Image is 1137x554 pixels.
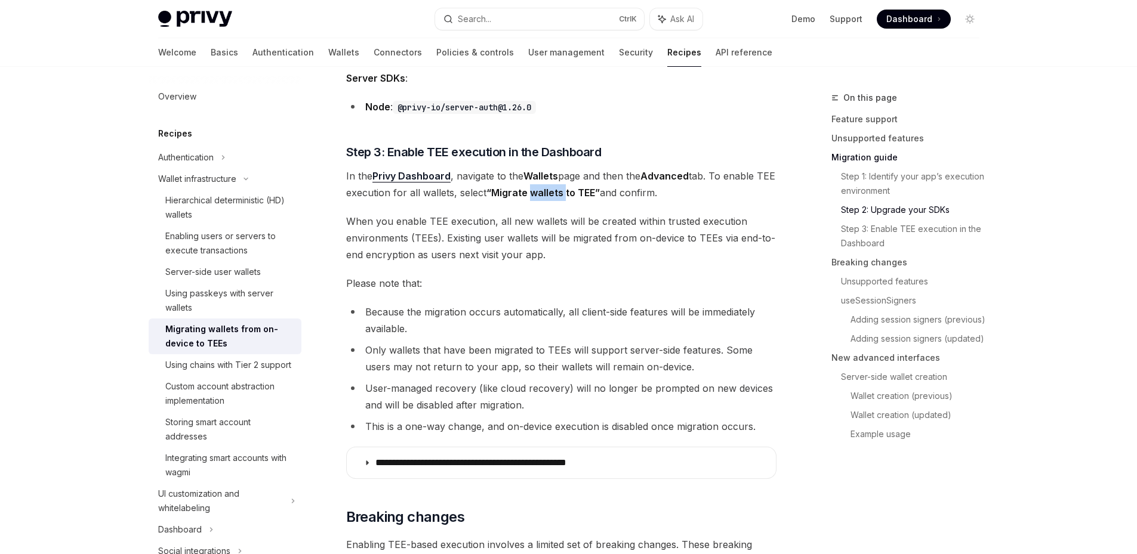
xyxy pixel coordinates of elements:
[831,253,989,272] a: Breaking changes
[851,406,989,425] a: Wallet creation (updated)
[158,11,232,27] img: light logo
[149,376,301,411] a: Custom account abstraction implementation
[886,13,932,25] span: Dashboard
[346,98,777,115] li: :
[165,229,294,258] div: Enabling users or servers to execute transactions
[158,487,284,515] div: UI customization and whitelabeling
[346,380,777,413] li: User-managed recovery (like cloud recovery) will no longer be prompted on new devices and will be...
[841,367,989,386] a: Server-side wallet creation
[393,101,536,114] code: @privy-io/server-auth@1.26.0
[346,342,777,375] li: Only wallets that have been migrated to TEEs will support server-side features. Some users may no...
[158,150,214,165] div: Authentication
[346,144,602,160] span: Step 3: Enable TEE execution in the Dashboard
[158,126,192,141] h5: Recipes
[650,8,702,30] button: Ask AI
[851,425,989,444] a: Example usage
[372,170,451,182] a: Privy Dashboard
[149,318,301,354] a: Migrating wallets from on-device to TEEs
[158,522,202,537] div: Dashboard
[851,329,989,348] a: Adding session signers (updated)
[851,386,989,406] a: Wallet creation (previous)
[716,38,772,67] a: API reference
[149,354,301,376] a: Using chains with Tier 2 support
[165,265,261,279] div: Server-side user wallets
[346,168,777,201] span: In the , navigate to the page and then the tab. To enable TEE execution for all wallets, select a...
[149,447,301,483] a: Integrating smart accounts with wagmi
[149,411,301,447] a: Storing smart account addresses
[165,451,294,479] div: Integrating smart accounts with wagmi
[435,8,644,30] button: Search...CtrlK
[158,172,236,186] div: Wallet infrastructure
[165,193,294,222] div: Hierarchical deterministic (HD) wallets
[619,38,653,67] a: Security
[149,283,301,318] a: Using passkeys with server wallets
[436,38,514,67] a: Policies & controls
[877,10,951,29] a: Dashboard
[458,12,491,26] div: Search...
[841,272,989,291] a: Unsupported features
[346,213,777,263] span: When you enable TEE execution, all new wallets will be created within trusted execution environme...
[165,286,294,315] div: Using passkeys with server wallets
[211,38,238,67] a: Basics
[523,170,558,182] strong: Wallets
[841,200,989,219] a: Step 2: Upgrade your SDKs
[165,415,294,444] div: Storing smart account addresses
[346,70,777,86] span: :
[528,38,605,67] a: User management
[841,167,989,200] a: Step 1: Identify your app’s execution environment
[619,14,637,24] span: Ctrl K
[791,13,815,25] a: Demo
[374,38,422,67] a: Connectors
[841,219,989,253] a: Step 3: Enable TEE execution in the Dashboard
[843,91,897,105] span: On this page
[165,379,294,408] div: Custom account abstraction implementation
[831,348,989,367] a: New advanced interfaces
[365,101,390,113] strong: Node
[831,129,989,148] a: Unsupported features
[149,86,301,107] a: Overview
[841,291,989,310] a: useSessionSigners
[486,187,600,199] strong: “Migrate wallets to TEE”
[252,38,314,67] a: Authentication
[328,38,359,67] a: Wallets
[158,89,196,104] div: Overview
[149,261,301,283] a: Server-side user wallets
[640,170,689,182] strong: Advanced
[149,225,301,261] a: Enabling users or servers to execute transactions
[830,13,862,25] a: Support
[831,148,989,167] a: Migration guide
[346,275,777,292] span: Please note that:
[165,322,294,351] div: Migrating wallets from on-device to TEEs
[346,507,464,527] span: Breaking changes
[149,190,301,225] a: Hierarchical deterministic (HD) wallets
[831,110,989,129] a: Feature support
[667,38,701,67] a: Recipes
[346,418,777,435] li: This is a one-way change, and on-device execution is disabled once migration occurs.
[670,13,694,25] span: Ask AI
[158,38,196,67] a: Welcome
[346,72,405,84] strong: Server SDKs
[960,10,979,29] button: Toggle dark mode
[346,304,777,337] li: Because the migration occurs automatically, all client-side features will be immediately available.
[851,310,989,329] a: Adding session signers (previous)
[165,358,291,372] div: Using chains with Tier 2 support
